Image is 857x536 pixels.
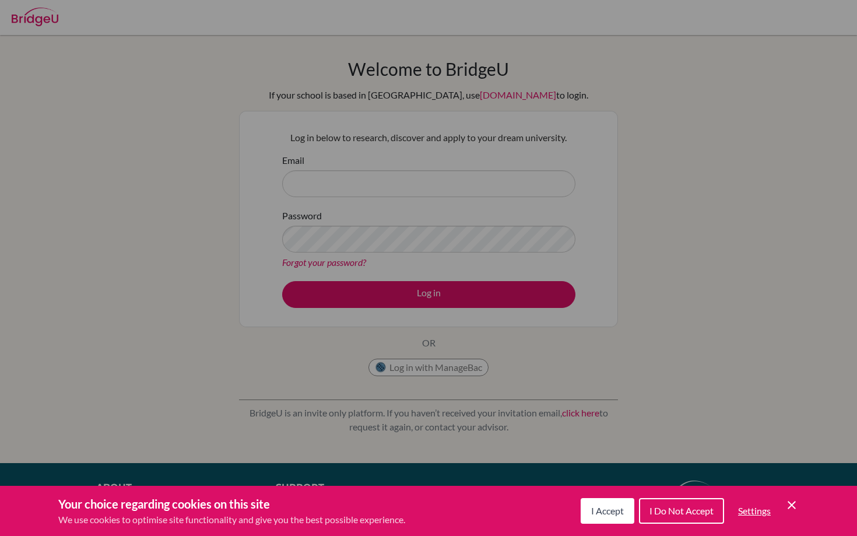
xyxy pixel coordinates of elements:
[738,505,771,516] span: Settings
[729,499,780,523] button: Settings
[591,505,624,516] span: I Accept
[58,513,405,527] p: We use cookies to optimise site functionality and give you the best possible experience.
[581,498,634,524] button: I Accept
[639,498,724,524] button: I Do Not Accept
[58,495,405,513] h3: Your choice regarding cookies on this site
[649,505,714,516] span: I Do Not Accept
[785,498,799,512] button: Save and close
